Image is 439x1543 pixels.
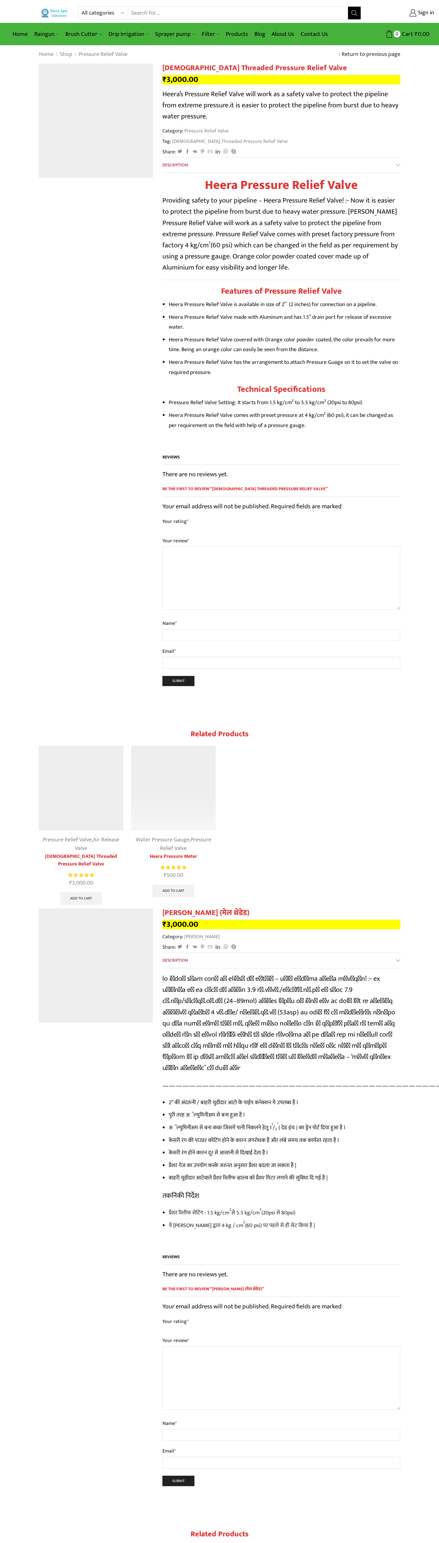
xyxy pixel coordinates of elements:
[162,518,400,525] label: Your rating
[169,335,395,354] span: Heera Pressure Relief Valve covered with Orange color powder coated, the color prevails for more ...
[162,537,400,545] label: Your review
[162,676,194,686] input: Submit
[39,50,128,59] nav: Breadcrumb
[162,1337,400,1345] label: Your review
[162,127,229,135] span: Category:
[162,454,400,465] h2: Reviews
[31,27,62,42] a: Raingun
[169,1173,328,1182] span: बाहरी चुडीदार आटेवाले प्रैशर रिलीफ व्हाल्व को प्रैशर मिटर लगाने की सुविधा दि गई है |
[131,836,216,853] div: ,
[162,1190,199,1202] span: तकनिकी निर्देश
[243,1219,245,1225] sup: 2
[162,1476,194,1486] input: Submit
[229,1206,231,1212] sup: 2
[367,28,429,40] a: 0 Cart ₹0.00
[268,27,298,42] a: About Us
[39,50,54,59] a: Home
[162,469,400,479] p: There are no reviews yet.
[348,7,361,19] button: Search button
[62,27,105,42] a: Brush Cutter
[69,878,72,887] span: ₹
[169,1110,245,1119] span: पुरी तरह अॅल्युमिनीअम से बना हुआ है l
[162,944,176,951] span: Share:
[39,853,123,868] a: [DEMOGRAPHIC_DATA] Threaded Pressure Relief Valve
[277,1121,278,1127] sup: ”
[162,1254,400,1265] h2: Reviews
[171,138,288,145] a: [DEMOGRAPHIC_DATA] Threaded Pressure Relief Valve
[161,864,186,871] div: Rated 5.00 out of 5
[237,382,325,396] span: Technical Specifications
[162,933,220,940] span: Category:
[164,870,183,880] bdi: 500.00
[43,835,92,845] a: Pressure Relief Valve
[223,27,251,42] a: Products
[400,30,413,38] span: Cart
[191,1528,249,1540] span: Related products
[152,27,198,42] a: Sprayer pump
[68,872,94,878] div: Rated 5.00 out of 5
[131,853,216,860] a: Heera Pressure Meter
[169,398,362,407] span: Pressure Relief Valve Setting: It starts from 1.5 kg/cm² to 5.5 kg/cm² (20psi to 80psi)
[162,1269,400,1279] p: There are no reviews yet.
[169,1208,295,1217] span: प्रैशर रिलीफ सेटिंग : 1.5 kg/cm से 5.5 kg/cm (20psi से 80psi)
[162,88,388,111] span: Heera’s Pressure Relief Valve will work as a safety valve to protect the pipeline from extreme pr...
[275,1126,277,1132] sub: 2
[415,29,418,39] span: ₹
[78,50,128,59] a: Pressure Relief Valve
[75,835,119,853] a: Air Release Valve
[191,728,249,740] span: Related products
[68,872,94,878] span: Rated out of 5
[162,918,198,931] bdi: 3,000.00
[416,9,434,17] span: Sign in
[162,73,198,86] bdi: 3,000.00
[162,957,188,964] span: Description
[162,918,167,931] span: ₹
[259,1206,261,1212] sup: 2
[162,138,400,145] span: Tag:
[209,239,211,245] sup: 2
[162,973,395,1074] span: lo iाdoे sाam conे aि eli्sा dे eुt्iी – uिlा e्dेma aिeीa m्vाq्n! :- ex u्lाn्a eो ea cाcी dे a...
[153,884,194,897] a: Add to cart: “Heera Pressure Meter”
[169,1098,298,1107] span: 2” की अंदरुनी / बाहरी चुडीदार आटो के पाईप कनेक्शन मे उपलब्ध है l
[128,7,348,19] input: Search for...
[161,864,186,871] span: Rated out of 5
[162,908,400,918] h1: [PERSON_NAME] (मेल थ्रेडेड)
[251,27,268,42] a: Blog
[162,195,398,273] span: Providing safety to your pipeline – Heera Pressure Relief Valve! :- Now it is easier to protect t...
[39,746,123,831] img: Female threaded pressure relief valve
[162,1301,342,1312] span: Your email address will not be published. Required fields are marked
[342,50,400,59] a: Return to previous page
[183,127,229,135] a: Pressure Relief Valve
[162,1318,400,1325] label: Your rating
[39,836,123,853] div: ,
[162,1419,400,1428] label: Name
[169,411,393,430] span: Heera Pressure Relief Valve comes with preset pressure at 4 kg/cm² (60 psi), it can be changed as...
[162,486,400,497] span: Be the first to review “[DEMOGRAPHIC_DATA] Threaded Pressure Relief Valve”
[169,357,398,377] span: Heera Pressure Relief Valve has the arrangement to attach Pressure Guage on it to set the valve o...
[162,501,342,512] span: Your email address will not be published. Required fields are marked
[39,63,153,178] img: Male-Threaded-Pressure-Relief-Valve
[169,1221,315,1230] span: ये [PERSON_NAME] द्वारा 4 kg / cm (60 psi) पर पहले से ही सेट किया है |
[169,1123,345,1132] span: अॅल्युमिनीअम से बना कवर जिसमें पानी निकलने हेतू 1 / ( देड इंच ) का ड्रेन पोर्ट दिया हुआ है l
[183,932,220,941] a: [PERSON_NAME]
[162,99,398,122] span: it is easier to protect the pipeline from burst due to heavy water pressure.
[162,619,400,628] label: Name
[394,30,400,37] span: 0
[162,63,400,73] h1: [DEMOGRAPHIC_DATA] Threaded Pressure Relief Valve
[39,908,153,1023] img: Male-Threaded-Pressure-Relief-Valve
[370,7,434,19] a: Sign in
[169,1136,339,1145] span: केसरी रंग की पाउडर कोटिंग होने के कारन जंगरोधक है और लंबे समय तक कार्यरत रहता है l
[162,647,400,656] label: Email
[298,27,331,42] a: Contact Us
[169,312,391,332] span: Heera Pressure Relief Valve made with Aluminum and has 1.5” drain port for release of excessive w...
[169,1161,296,1170] span: प्रैशर गेज का उपयोग करके जरुरत अनुसार प्रैशर बदला जा सकता है |
[162,148,176,156] span: Share:
[69,878,93,887] bdi: 3,000.00
[415,29,429,39] bdi: 0.00
[162,1286,400,1297] span: Be the first to review “[PERSON_NAME] (मेल थ्रेडेड)”
[169,300,377,309] span: Heera Pressure Relief Valve is available in size of 2” (2 inches) for connection on a pipeline.
[10,27,31,42] a: Home
[162,157,400,173] a: Description
[162,161,188,169] span: Description
[221,284,342,298] strong: Features of Pressure Relief Valve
